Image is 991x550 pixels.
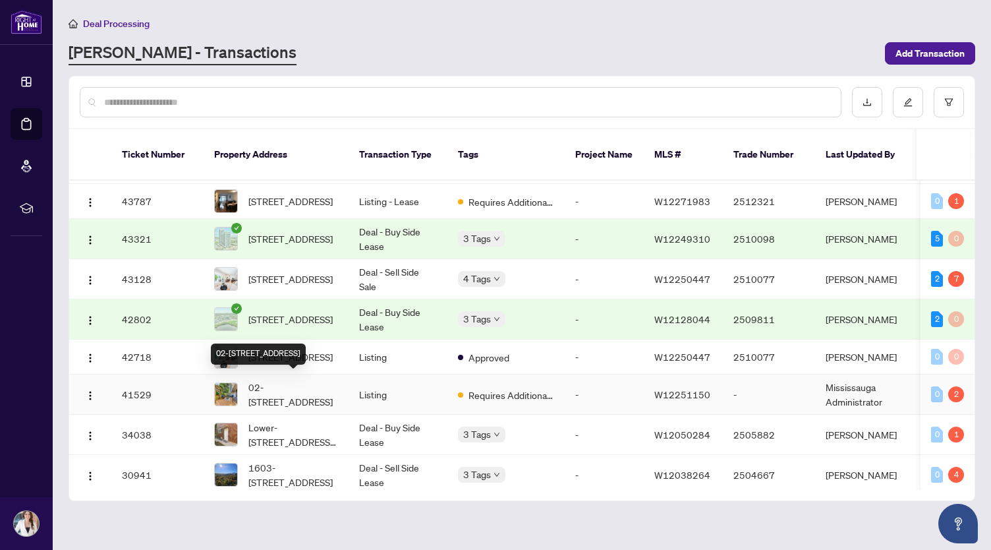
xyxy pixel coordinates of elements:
img: thumbnail-img [215,268,237,290]
span: [STREET_ADDRESS] [248,272,333,286]
div: 0 [931,349,943,365]
span: 4 Tags [463,271,491,286]
img: logo [11,10,42,34]
div: 0 [948,311,964,327]
button: Logo [80,228,101,249]
td: Listing [349,375,447,415]
td: [PERSON_NAME] [815,340,914,375]
button: Open asap [938,504,978,543]
td: 42802 [111,299,204,340]
th: Trade Number [723,129,815,181]
span: W12050284 [654,429,710,441]
div: 0 [931,427,943,443]
button: Logo [80,346,101,367]
td: - [565,340,644,375]
span: home [69,19,78,28]
div: 1 [948,427,964,443]
img: thumbnail-img [215,190,237,212]
img: Profile Icon [14,511,39,536]
td: - [565,375,644,415]
img: thumbnail-img [215,308,237,330]
img: thumbnail-img [215,464,237,486]
div: 02-[STREET_ADDRESS] [211,344,306,365]
div: 0 [931,386,943,402]
img: thumbnail-img [215,383,237,406]
td: 2512321 [723,184,815,219]
img: Logo [85,235,96,245]
span: Lower-[STREET_ADDRESS][PERSON_NAME] [248,420,338,449]
td: 43128 [111,259,204,299]
span: 3 Tags [463,467,491,482]
td: 2510077 [723,340,815,375]
td: 43321 [111,219,204,259]
span: Requires Additional Docs [468,388,554,402]
div: 2 [948,386,964,402]
td: Mississauga Administrator [815,375,914,415]
span: W12038264 [654,469,710,481]
th: Last Updated By [815,129,914,181]
div: 0 [948,349,964,365]
button: Logo [80,191,101,212]
td: 2510077 [723,259,815,299]
img: Logo [85,275,96,286]
img: Logo [85,431,96,441]
span: W12271983 [654,195,710,207]
div: 7 [948,271,964,287]
span: down [494,235,500,242]
span: W12250447 [654,351,710,363]
img: Logo [85,471,96,481]
img: Logo [85,197,96,208]
span: Approved [468,350,509,365]
td: 34038 [111,415,204,455]
span: W12250447 [654,273,710,285]
img: Logo [85,353,96,363]
span: 1603-[STREET_ADDRESS] [248,460,338,489]
span: Deal Processing [83,18,150,30]
th: Property Address [204,129,349,181]
span: W12251150 [654,388,710,400]
img: thumbnail-img [215,423,237,446]
span: 3 Tags [463,231,491,246]
td: [PERSON_NAME] [815,299,914,340]
div: 0 [931,193,943,209]
span: 3 Tags [463,427,491,442]
a: [PERSON_NAME] - Transactions [69,42,297,65]
span: down [494,316,500,322]
span: down [494,472,500,478]
span: 02-[STREET_ADDRESS] [248,380,338,409]
button: Logo [80,464,101,485]
span: Add Transaction [895,43,965,64]
td: Deal - Buy Side Lease [349,415,447,455]
th: Project Name [565,129,644,181]
span: [STREET_ADDRESS] [248,312,333,326]
td: 41529 [111,375,204,415]
td: [PERSON_NAME] [815,219,914,259]
td: - [565,184,644,219]
td: 2505882 [723,415,815,455]
td: Listing [349,340,447,375]
td: 2509811 [723,299,815,340]
img: Logo [85,315,96,326]
td: - [565,299,644,340]
button: edit [893,87,923,117]
th: Tags [447,129,565,181]
td: Listing - Lease [349,184,447,219]
td: Deal - Buy Side Lease [349,219,447,259]
div: 1 [948,193,964,209]
span: W12249310 [654,233,710,245]
td: 42718 [111,340,204,375]
td: 30941 [111,455,204,495]
span: filter [944,98,953,107]
span: down [494,431,500,438]
span: 3 Tags [463,311,491,326]
th: MLS # [644,129,723,181]
th: Transaction Type [349,129,447,181]
span: edit [903,98,913,107]
td: [PERSON_NAME] [815,259,914,299]
span: [STREET_ADDRESS] [248,194,333,208]
img: Logo [85,390,96,401]
td: Deal - Sell Side Sale [349,259,447,299]
div: 0 [948,231,964,247]
span: download [863,98,872,107]
div: 4 [948,467,964,483]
